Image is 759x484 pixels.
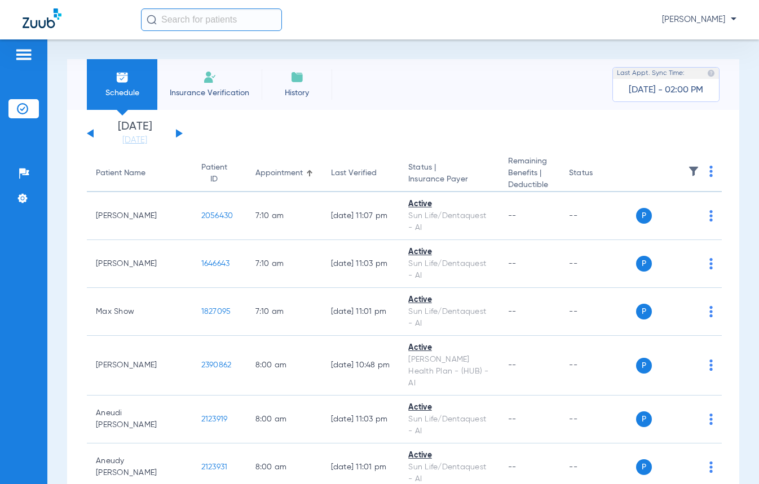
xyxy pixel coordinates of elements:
[408,246,489,258] div: Active
[101,121,169,146] li: [DATE]
[709,210,713,221] img: group-dot-blue.svg
[96,167,145,179] div: Patient Name
[408,414,489,437] div: Sun Life/Dentaquest - AI
[709,166,713,177] img: group-dot-blue.svg
[246,396,322,443] td: 8:00 AM
[508,260,517,268] span: --
[101,135,169,146] a: [DATE]
[255,167,303,179] div: Appointment
[408,294,489,306] div: Active
[95,87,149,99] span: Schedule
[636,304,652,319] span: P
[87,396,192,443] td: Aneudi [PERSON_NAME]
[508,179,551,191] span: Deductible
[560,336,636,396] td: --
[703,430,759,484] iframe: Chat Widget
[399,156,498,192] th: Status |
[15,48,33,61] img: hamburger-icon
[141,8,282,31] input: Search for patients
[246,336,322,396] td: 8:00 AM
[96,167,183,179] div: Patient Name
[166,87,253,99] span: Insurance Verification
[508,463,517,471] span: --
[331,167,391,179] div: Last Verified
[629,85,703,96] span: [DATE] - 02:00 PM
[408,402,489,414] div: Active
[408,198,489,210] div: Active
[23,8,61,28] img: Zuub Logo
[709,258,713,269] img: group-dot-blue.svg
[560,192,636,240] td: --
[87,240,192,288] td: [PERSON_NAME]
[201,361,232,369] span: 2390862
[408,258,489,282] div: Sun Life/Dentaquest - AI
[201,260,230,268] span: 1646643
[147,15,157,25] img: Search Icon
[201,162,237,185] div: Patient ID
[246,240,322,288] td: 7:10 AM
[408,174,489,185] span: Insurance Payer
[636,411,652,427] span: P
[508,212,517,220] span: --
[322,192,400,240] td: [DATE] 11:07 PM
[246,288,322,336] td: 7:10 AM
[87,336,192,396] td: [PERSON_NAME]
[508,415,517,423] span: --
[201,162,227,185] div: Patient ID
[201,212,233,220] span: 2056430
[560,288,636,336] td: --
[290,70,304,84] img: History
[322,288,400,336] td: [DATE] 11:01 PM
[331,167,377,179] div: Last Verified
[270,87,324,99] span: History
[636,459,652,475] span: P
[203,70,217,84] img: Manual Insurance Verification
[255,167,313,179] div: Appointment
[408,342,489,354] div: Active
[560,240,636,288] td: --
[322,240,400,288] td: [DATE] 11:03 PM
[709,359,713,371] img: group-dot-blue.svg
[662,14,736,25] span: [PERSON_NAME]
[408,354,489,389] div: [PERSON_NAME] Health Plan - (HUB) - AI
[87,192,192,240] td: [PERSON_NAME]
[636,208,652,224] span: P
[617,68,685,79] span: Last Appt. Sync Time:
[499,156,561,192] th: Remaining Benefits |
[707,69,715,77] img: last sync help info
[246,192,322,240] td: 7:10 AM
[560,156,636,192] th: Status
[322,336,400,396] td: [DATE] 10:48 PM
[322,396,400,443] td: [DATE] 11:03 PM
[408,450,489,461] div: Active
[709,306,713,317] img: group-dot-blue.svg
[709,414,713,425] img: group-dot-blue.svg
[508,361,517,369] span: --
[87,288,192,336] td: Max Show
[408,210,489,234] div: Sun Life/Dentaquest - AI
[116,70,129,84] img: Schedule
[560,396,636,443] td: --
[201,308,231,316] span: 1827095
[408,306,489,330] div: Sun Life/Dentaquest - AI
[636,256,652,272] span: P
[636,358,652,374] span: P
[688,166,699,177] img: filter.svg
[201,415,228,423] span: 2123919
[508,308,517,316] span: --
[201,463,228,471] span: 2123931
